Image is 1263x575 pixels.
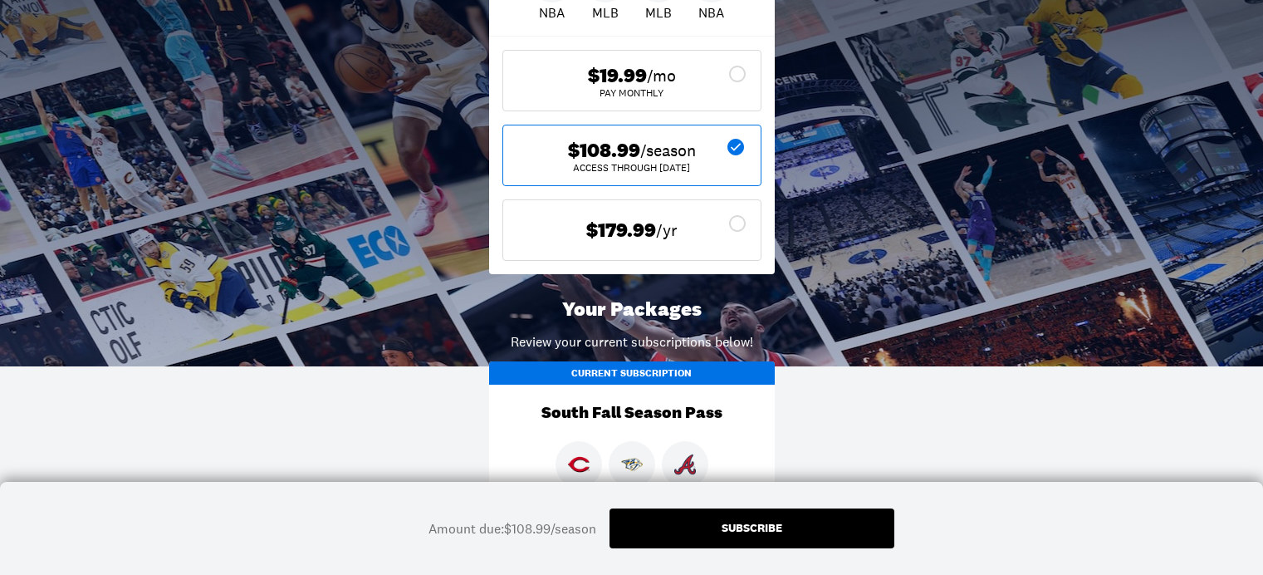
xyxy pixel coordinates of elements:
[640,139,696,162] span: /season
[586,219,656,243] span: $179.99
[621,454,643,475] img: Predators
[489,385,775,441] div: South Fall Season Pass
[588,64,647,88] span: $19.99
[674,454,696,475] img: Braves
[428,519,596,538] div: Amount due: $108.99/season
[511,332,753,351] p: Review your current subscriptions below!
[516,163,747,173] div: ACCESS THROUGH [DATE]
[722,522,782,533] div: Subscribe
[592,2,619,22] p: MLB
[647,64,676,87] span: /mo
[489,361,775,385] div: Current Subscription
[539,2,565,22] p: NBA
[568,139,640,163] span: $108.99
[516,88,747,98] div: Pay Monthly
[698,2,724,22] p: NBA
[656,219,678,242] span: /yr
[562,297,702,322] p: Your Packages
[645,2,672,22] p: MLB
[568,454,590,475] img: Reds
